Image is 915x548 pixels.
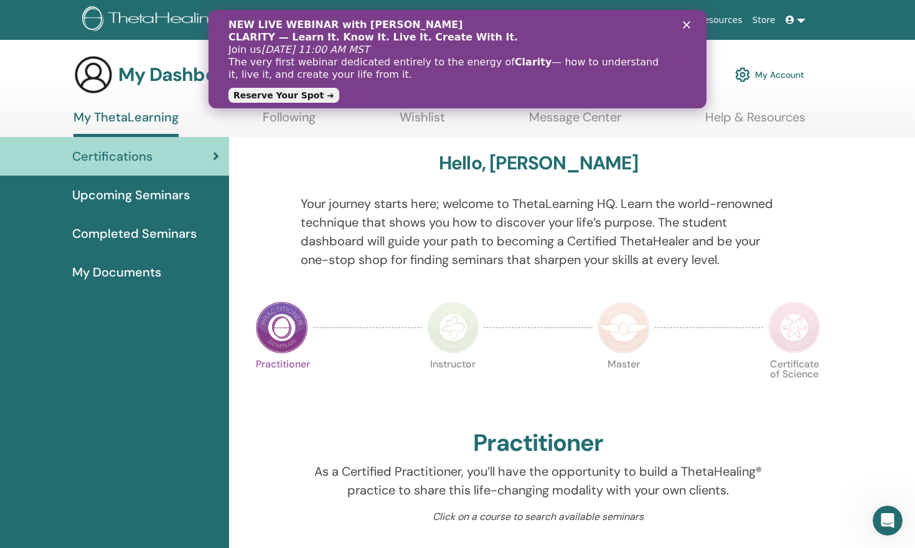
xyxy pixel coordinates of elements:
img: Practitioner [256,301,308,354]
p: Instructor [427,359,479,412]
a: Success Stories [615,9,693,32]
span: My Documents [72,263,161,281]
p: Master [598,359,650,412]
p: Your journey starts here; welcome to ThetaLearning HQ. Learn the world-renowned technique that sh... [301,194,776,269]
p: As a Certified Practitioner, you’ll have the opportunity to build a ThetaHealing® practice to sha... [301,462,776,499]
a: Wishlist [400,110,445,134]
a: Reserve Your Spot ➜ [20,78,131,93]
iframe: Intercom live chat [873,506,903,536]
b: Clarity [306,46,343,58]
a: My Account [735,61,804,88]
img: Certificate of Science [768,301,820,354]
img: Master [598,301,650,354]
h3: My Dashboard [118,64,245,86]
span: Completed Seminars [72,224,197,243]
a: Help & Resources [705,110,805,134]
p: Click on a course to search available seminars [301,509,776,524]
a: My ThetaLearning [73,110,179,137]
img: cog.svg [735,64,750,85]
p: Practitioner [256,359,308,412]
a: Following [263,110,316,134]
h3: Hello, [PERSON_NAME] [439,152,638,174]
div: 关闭 [474,11,487,19]
span: Upcoming Seminars [72,186,190,204]
img: generic-user-icon.jpg [73,55,113,95]
span: Certifications [72,147,152,166]
p: Certificate of Science [768,359,820,412]
a: Courses & Seminars [454,9,552,32]
a: Resources [693,9,748,32]
a: Message Center [529,110,621,134]
a: Store [748,9,781,32]
h2: Practitioner [473,429,603,458]
img: Instructor [427,301,479,354]
iframe: Intercom live chat 横幅 [209,10,706,108]
img: logo.png [82,6,231,34]
a: Certification [551,9,614,32]
a: About [418,9,453,32]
